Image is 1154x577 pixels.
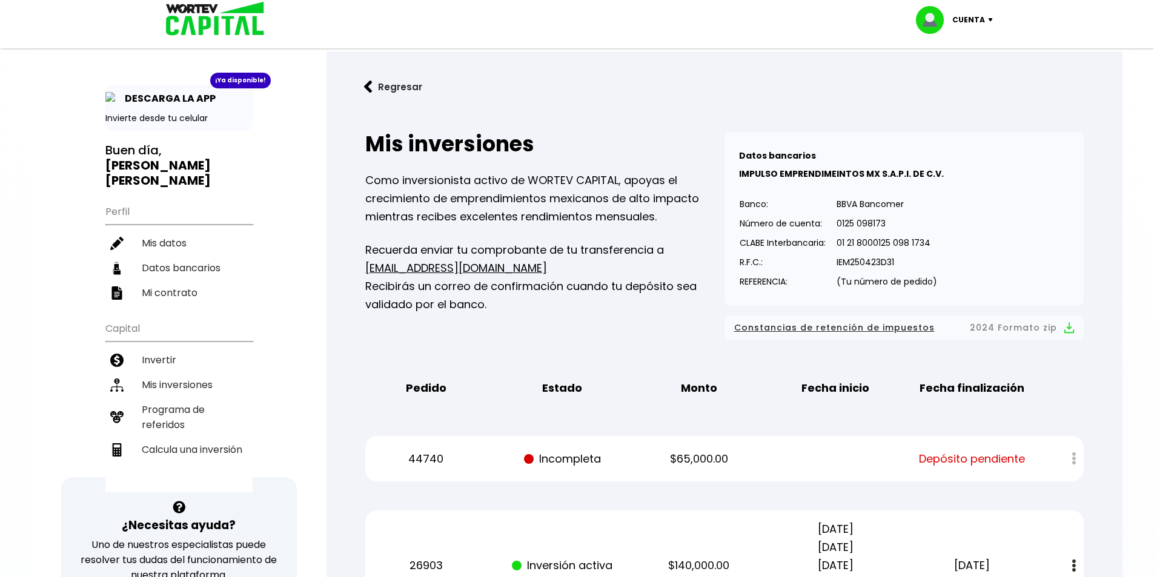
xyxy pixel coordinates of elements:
[739,168,944,180] b: IMPULSO EMPRENDIMEINTOS MX S.A.P.I. DE C.V.
[952,11,985,29] p: Cuenta
[122,516,236,534] h3: ¿Necesitas ayuda?
[105,348,253,372] a: Invertir
[681,379,717,397] b: Monto
[105,92,119,105] img: app-icon
[346,71,1103,103] a: flecha izquierdaRegresar
[740,234,826,252] p: CLABE Interbancaria:
[920,379,1024,397] b: Fecha finalización
[105,143,253,188] h3: Buen día,
[105,315,253,492] ul: Capital
[110,410,124,424] img: recomiendanos-icon.9b8e9327.svg
[734,320,935,335] span: Constancias de retención de impuestos
[837,234,937,252] p: 01 21 8000125 098 1734
[740,272,826,291] p: REFERENCIA:
[110,262,124,275] img: datos-icon.10cf9172.svg
[916,6,952,34] img: profile-image
[542,379,582,397] b: Estado
[110,354,124,367] img: invertir-icon.b3b967d7.svg
[837,195,937,213] p: BBVA Bancomer
[105,198,253,305] ul: Perfil
[919,450,1025,468] span: Depósito pendiente
[505,556,620,575] p: Inversión activa
[365,132,725,156] h2: Mis inversiones
[119,91,216,106] p: DESCARGA LA APP
[110,443,124,457] img: calculadora-icon.17d418c4.svg
[837,214,937,232] p: 0125 098173
[105,372,253,397] a: Mis inversiones
[739,150,816,162] b: Datos bancarios
[734,320,1074,335] button: Constancias de retención de impuestos2024 Formato zip
[368,556,483,575] p: 26903
[837,253,937,271] p: IEM250423D31
[642,450,757,468] p: $65,000.00
[110,286,124,300] img: contrato-icon.f2db500c.svg
[642,556,757,575] p: $140,000.00
[105,231,253,256] a: Mis datos
[105,157,211,189] b: [PERSON_NAME] [PERSON_NAME]
[210,73,271,88] div: ¡Ya disponible!
[837,272,937,291] p: (Tu número de pedido)
[985,18,1001,22] img: icon-down
[346,71,440,103] button: Regresar
[368,450,483,468] p: 44740
[365,260,547,275] a: [EMAIL_ADDRESS][DOMAIN_NAME]
[105,112,253,125] p: Invierte desde tu celular
[740,253,826,271] p: R.F.C.:
[105,397,253,437] a: Programa de referidos
[801,379,869,397] b: Fecha inicio
[365,171,725,226] p: Como inversionista activo de WORTEV CAPITAL, apoyas el crecimiento de emprendimientos mexicanos d...
[365,241,725,314] p: Recuerda enviar tu comprobante de tu transferencia a Recibirás un correo de confirmación cuando t...
[105,256,253,280] a: Datos bancarios
[740,195,826,213] p: Banco:
[105,437,253,462] a: Calcula una inversión
[915,556,1030,575] p: [DATE]
[110,237,124,250] img: editar-icon.952d3147.svg
[740,214,826,232] p: Número de cuenta:
[505,450,620,468] p: Incompleta
[364,81,373,93] img: flecha izquierda
[406,379,446,397] b: Pedido
[105,280,253,305] a: Mi contrato
[110,378,124,392] img: inversiones-icon.6695dc30.svg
